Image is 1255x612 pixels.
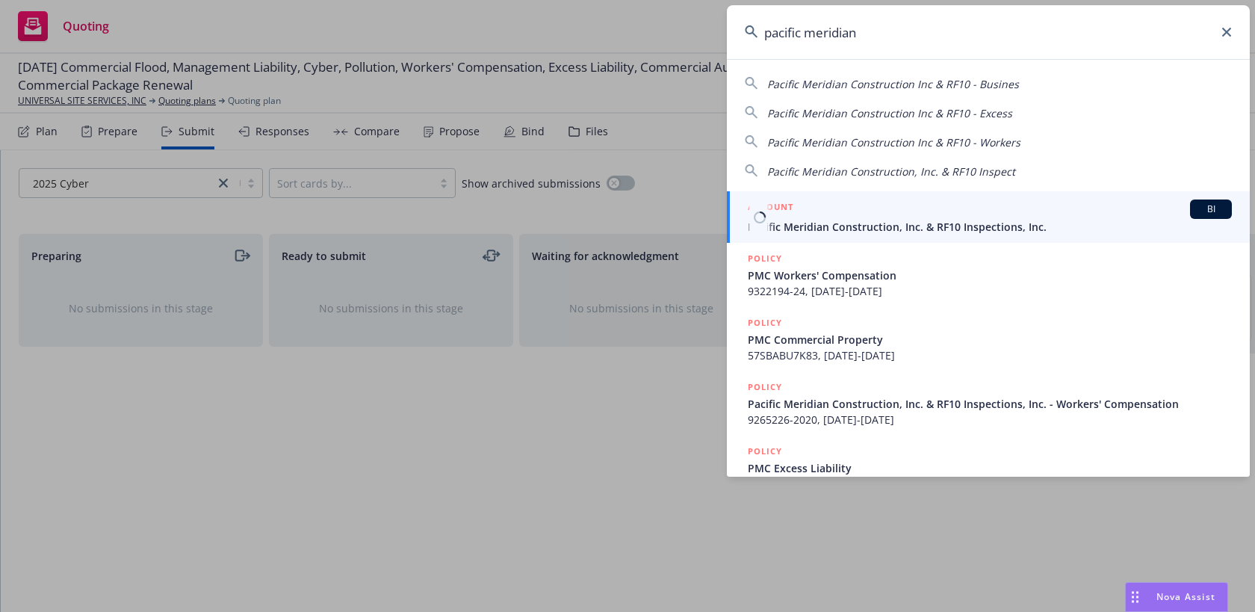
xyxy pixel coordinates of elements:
[748,412,1232,427] span: 9265226-2020, [DATE]-[DATE]
[767,135,1020,149] span: Pacific Meridian Construction Inc & RF10 - Workers
[748,396,1232,412] span: Pacific Meridian Construction, Inc. & RF10 Inspections, Inc. - Workers' Compensation
[748,460,1232,476] span: PMC Excess Liability
[727,307,1250,371] a: POLICYPMC Commercial Property57SBABU7K83, [DATE]-[DATE]
[748,251,782,266] h5: POLICY
[727,191,1250,243] a: ACCOUNTBIPacific Meridian Construction, Inc. & RF10 Inspections, Inc.
[748,380,782,395] h5: POLICY
[748,315,782,330] h5: POLICY
[748,347,1232,363] span: 57SBABU7K83, [DATE]-[DATE]
[748,444,782,459] h5: POLICY
[727,371,1250,436] a: POLICYPacific Meridian Construction, Inc. & RF10 Inspections, Inc. - Workers' Compensation9265226...
[748,283,1232,299] span: 9322194-24, [DATE]-[DATE]
[727,243,1250,307] a: POLICYPMC Workers' Compensation9322194-24, [DATE]-[DATE]
[748,332,1232,347] span: PMC Commercial Property
[727,436,1250,500] a: POLICYPMC Excess LiabilityMKLV5EUL105899, [DATE]-[DATE]
[1126,583,1144,611] div: Drag to move
[748,200,793,217] h5: ACCOUNT
[748,476,1232,492] span: MKLV5EUL105899, [DATE]-[DATE]
[1196,203,1226,216] span: BI
[767,77,1019,91] span: Pacific Meridian Construction Inc & RF10 - Busines
[748,219,1232,235] span: Pacific Meridian Construction, Inc. & RF10 Inspections, Inc.
[767,106,1012,120] span: Pacific Meridian Construction Inc & RF10 - Excess
[1125,582,1228,612] button: Nova Assist
[727,5,1250,59] input: Search...
[1156,590,1215,603] span: Nova Assist
[767,164,1015,179] span: Pacific Meridian Construction, Inc. & RF10 Inspect
[748,268,1232,283] span: PMC Workers' Compensation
